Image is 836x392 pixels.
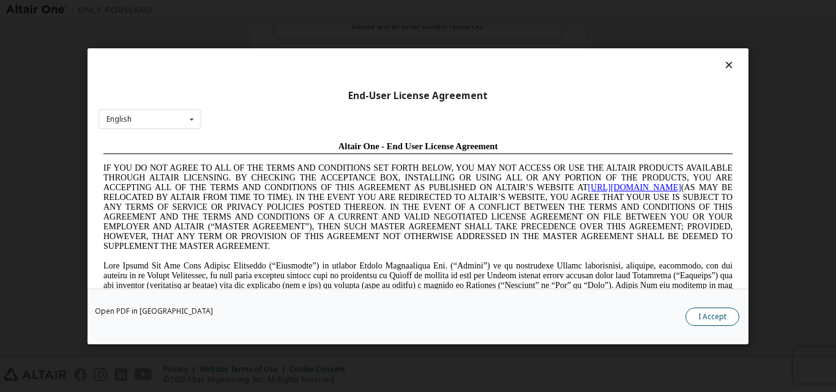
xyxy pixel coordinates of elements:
div: End-User License Agreement [99,89,737,102]
a: Open PDF in [GEOGRAPHIC_DATA] [95,307,213,314]
span: IF YOU DO NOT AGREE TO ALL OF THE TERMS AND CONDITIONS SET FORTH BELOW, YOU MAY NOT ACCESS OR USE... [5,27,634,114]
span: Altair One - End User License Agreement [240,5,400,15]
div: English [106,116,132,123]
button: I Accept [685,307,739,325]
a: [URL][DOMAIN_NAME] [490,46,583,56]
span: Lore Ipsumd Sit Ame Cons Adipisc Elitseddo (“Eiusmodte”) in utlabor Etdolo Magnaaliqua Eni. (“Adm... [5,125,634,212]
